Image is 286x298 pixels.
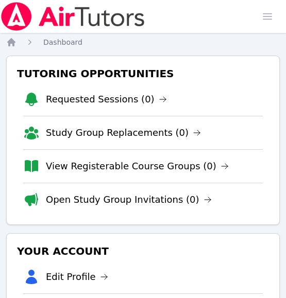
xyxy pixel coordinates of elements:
[46,270,108,284] a: Edit Profile
[43,38,82,46] span: Dashboard
[46,126,201,140] a: Study Group Replacements (0)
[15,64,271,83] h3: Tutoring Opportunities
[6,37,280,47] nav: Breadcrumb
[46,92,167,107] a: Requested Sessions (0)
[46,159,229,173] a: View Registerable Course Groups (0)
[15,242,271,260] h3: Your Account
[46,192,212,207] a: Open Study Group Invitations (0)
[43,37,82,47] a: Dashboard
